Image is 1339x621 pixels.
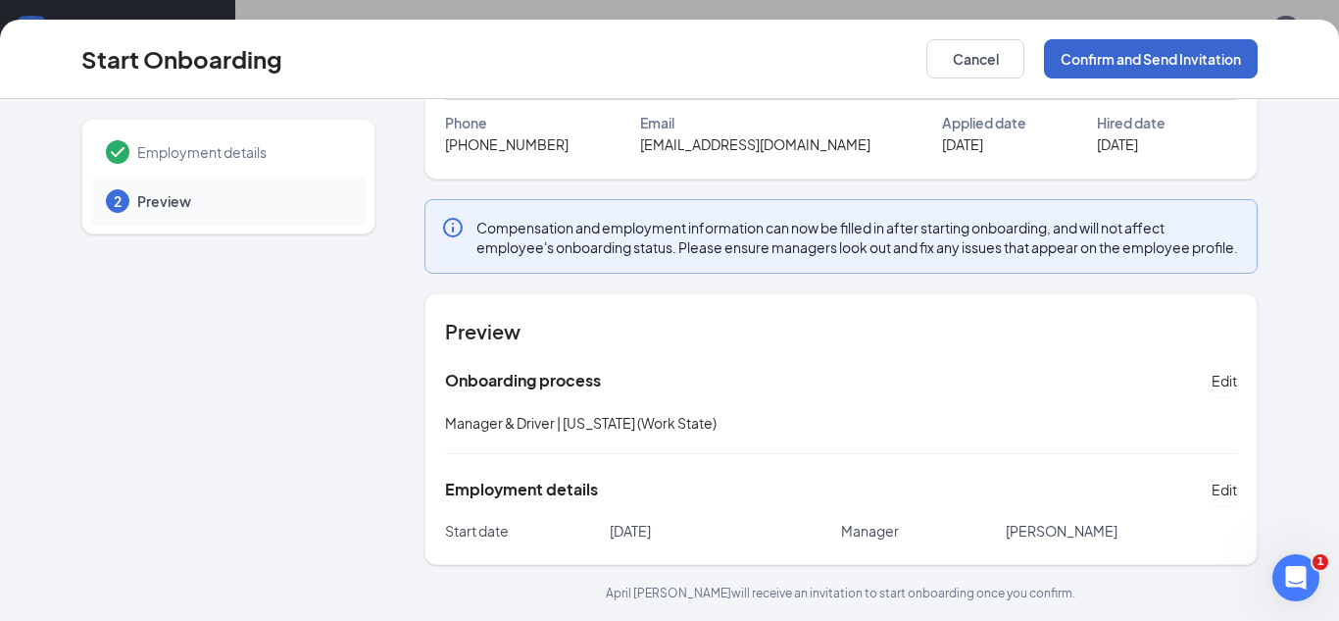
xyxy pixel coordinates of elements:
h5: Onboarding process [445,370,601,391]
span: 1 [1313,554,1328,570]
p: [PERSON_NAME] [1006,521,1237,541]
svg: Info [441,216,465,239]
h3: Start Onboarding [81,42,282,76]
span: Applied date [942,112,1026,133]
span: Edit [1212,480,1237,499]
button: Cancel [926,39,1024,78]
iframe: Intercom live chat [1272,554,1319,601]
p: April [PERSON_NAME] will receive an invitation to start onboarding once you confirm. [424,585,1258,601]
p: Manager [841,521,1006,541]
span: Phone [445,112,487,133]
button: Edit [1212,365,1237,396]
span: 2 [114,191,122,211]
span: [PHONE_NUMBER] [445,133,569,155]
span: Compensation and employment information can now be filled in after starting onboarding, and will ... [476,218,1241,257]
h5: Employment details [445,479,598,500]
span: Hired date [1097,112,1165,133]
span: [DATE] [942,133,983,155]
span: Manager & Driver | [US_STATE] (Work State) [445,414,717,432]
span: Preview [137,191,347,211]
span: Edit [1212,371,1237,390]
span: [DATE] [1097,133,1138,155]
svg: Checkmark [106,140,129,164]
p: [DATE] [610,521,841,541]
button: Edit [1212,474,1237,505]
p: Start date [445,521,610,541]
span: [EMAIL_ADDRESS][DOMAIN_NAME] [640,133,870,155]
button: Confirm and Send Invitation [1044,39,1258,78]
h4: Preview [445,318,1237,345]
span: Employment details [137,142,347,162]
span: Email [640,112,674,133]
